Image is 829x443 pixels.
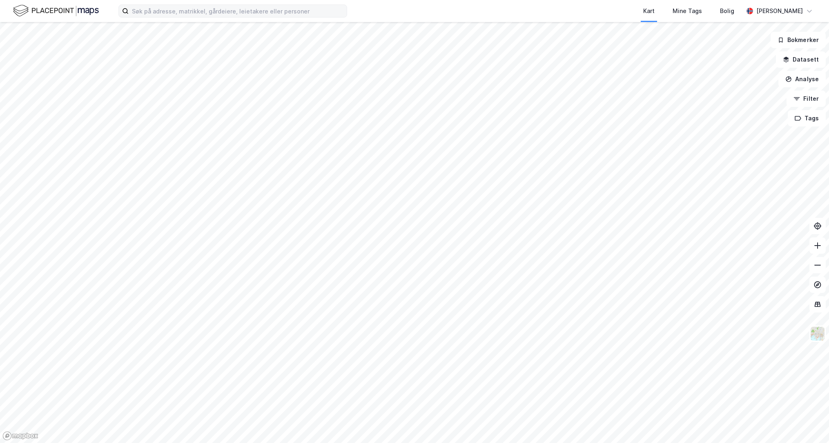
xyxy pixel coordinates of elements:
div: Kart [643,6,655,16]
div: [PERSON_NAME] [756,6,803,16]
img: logo.f888ab2527a4732fd821a326f86c7f29.svg [13,4,99,18]
input: Søk på adresse, matrikkel, gårdeiere, leietakere eller personer [129,5,347,17]
div: Bolig [720,6,734,16]
iframe: Chat Widget [788,404,829,443]
div: Mine Tags [673,6,702,16]
div: Kontrollprogram for chat [788,404,829,443]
